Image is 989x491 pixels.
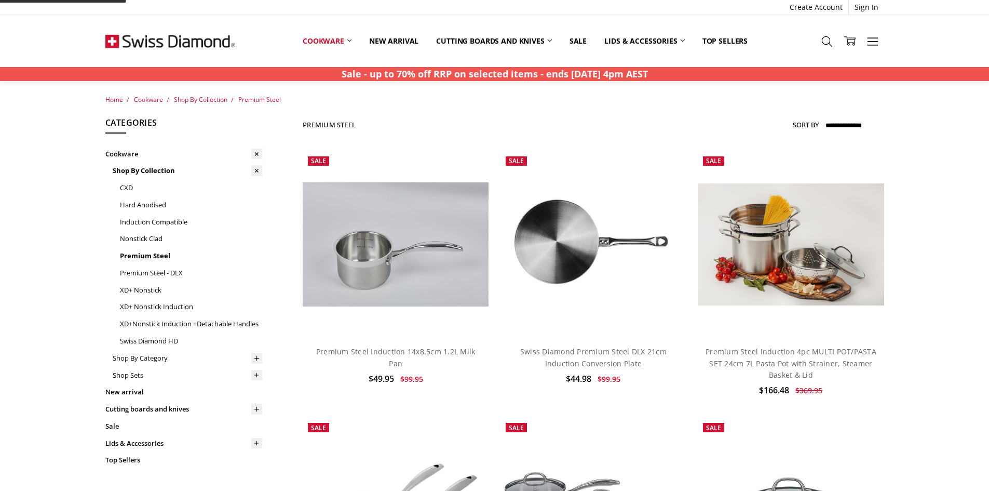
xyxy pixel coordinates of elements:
[105,383,262,401] a: New arrival
[706,156,721,165] span: Sale
[105,116,262,134] h5: Categories
[509,156,524,165] span: Sale
[561,30,595,52] a: Sale
[598,374,620,384] span: $99.95
[360,30,427,52] a: New arrival
[113,162,262,179] a: Shop By Collection
[520,347,667,368] a: Swiss Diamond Premium Steel DLX 21cm Induction Conversion Plate
[120,315,262,333] a: XD+Nonstick Induction +Detachable Handles
[793,116,819,133] label: Sort By
[105,418,262,435] a: Sale
[134,95,163,104] a: Cookware
[105,435,262,452] a: Lids & Accessories
[698,183,884,306] img: Premium Steel Induction 4pc MULTI POT/PASTA SET 24cm 7L Pasta Pot with Strainer, Steamer Basket &...
[120,333,262,350] a: Swiss Diamond HD
[500,151,686,337] img: Swiss Diamond Premium Steel DLX 21cm Induction Conversion Plate
[427,30,561,52] a: Cutting boards and knives
[120,298,262,315] a: XD+ Nonstick Induction
[795,386,822,395] span: $369.95
[706,347,876,380] a: Premium Steel Induction 4pc MULTI POT/PASTA SET 24cm 7L Pasta Pot with Strainer, Steamer Basket &...
[120,282,262,299] a: XD+ Nonstick
[509,423,524,432] span: Sale
[174,95,227,104] a: Shop By Collection
[105,145,262,163] a: Cookware
[105,452,262,469] a: Top Sellers
[311,423,326,432] span: Sale
[113,350,262,367] a: Shop By Category
[120,179,262,196] a: CXD
[698,151,884,337] a: Premium Steel Induction 4pc MULTI POT/PASTA SET 24cm 7L Pasta Pot with Strainer, Steamer Basket &...
[120,264,262,282] a: Premium Steel - DLX
[238,95,281,104] a: Premium Steel
[120,196,262,214] a: Hard Anodised
[303,121,356,129] h1: Premium Steel
[294,30,360,52] a: Cookware
[105,15,235,67] img: Free Shipping On Every Order
[566,373,591,384] span: $44.98
[105,95,123,104] a: Home
[120,230,262,247] a: Nonstick Clad
[120,247,262,264] a: Premium Steel
[369,373,394,384] span: $49.95
[311,156,326,165] span: Sale
[113,367,262,384] a: Shop Sets
[759,384,789,396] span: $166.48
[595,30,693,52] a: Lids & Accessories
[400,374,423,384] span: $99.95
[303,182,489,307] img: Premium Steel Induction 14x8.5cm 1.2L Milk Pan
[105,401,262,418] a: Cutting boards and knives
[120,214,262,231] a: Induction Compatible
[316,347,476,368] a: Premium Steel Induction 14x8.5cm 1.2L Milk Pan
[706,423,721,432] span: Sale
[694,30,756,52] a: Top Sellers
[342,68,648,80] strong: Sale - up to 70% off RRP on selected items - ends [DATE] 4pm AEST
[303,151,489,337] a: Premium Steel Induction 14x8.5cm 1.2L Milk Pan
